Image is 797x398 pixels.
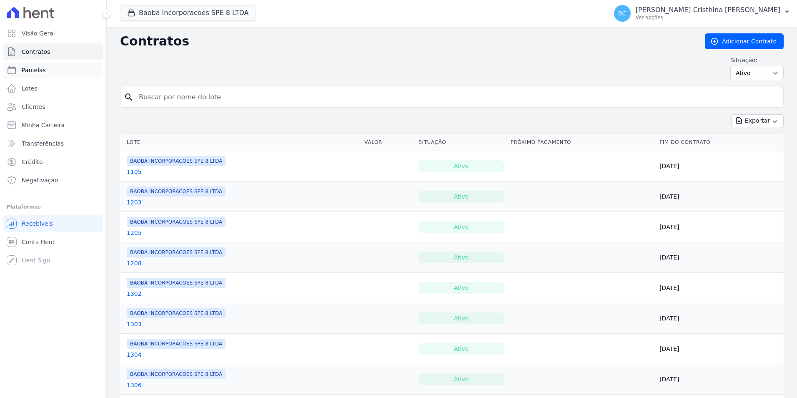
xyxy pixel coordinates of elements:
[22,176,58,184] span: Negativação
[127,308,226,318] span: BAOBA INCORPORACOES SPE 8 LTDA
[730,56,784,64] label: Situação:
[120,134,361,151] th: Lote
[127,198,142,207] a: 1203
[22,103,45,111] span: Clientes
[127,320,142,328] a: 1303
[7,202,100,212] div: Plataformas
[656,151,784,181] td: [DATE]
[419,282,504,294] div: Ativo
[415,134,507,151] th: Situação
[636,14,780,21] p: Ver opções
[22,139,64,148] span: Transferências
[120,34,692,49] h2: Contratos
[507,134,656,151] th: Próximo Pagamento
[656,364,784,395] td: [DATE]
[419,343,504,355] div: Ativo
[656,181,784,212] td: [DATE]
[419,221,504,233] div: Ativo
[22,238,55,246] span: Conta Hent
[3,25,103,42] a: Visão Geral
[22,48,50,56] span: Contratos
[127,381,142,389] a: 1306
[656,134,784,151] th: Fim do Contrato
[127,278,226,288] span: BAOBA INCORPORACOES SPE 8 LTDA
[3,135,103,152] a: Transferências
[419,312,504,324] div: Ativo
[419,252,504,263] div: Ativo
[419,191,504,202] div: Ativo
[127,186,226,196] span: BAOBA INCORPORACOES SPE 8 LTDA
[22,121,65,129] span: Minha Carteira
[607,2,797,25] button: BC [PERSON_NAME] Cristhina [PERSON_NAME] Ver opções
[3,154,103,170] a: Crédito
[419,373,504,385] div: Ativo
[22,66,46,74] span: Parcelas
[3,215,103,232] a: Recebíveis
[127,247,226,257] span: BAOBA INCORPORACOES SPE 8 LTDA
[731,114,784,127] button: Exportar
[656,334,784,364] td: [DATE]
[3,80,103,97] a: Lotes
[127,350,142,359] a: 1304
[3,117,103,134] a: Minha Carteira
[656,303,784,334] td: [DATE]
[127,339,226,349] span: BAOBA INCORPORACOES SPE 8 LTDA
[3,43,103,60] a: Contratos
[120,5,256,21] button: Baoba Incorporacoes SPE 8 LTDA
[656,273,784,303] td: [DATE]
[124,92,134,102] i: search
[419,160,504,172] div: Ativo
[127,229,142,237] a: 1205
[656,212,784,242] td: [DATE]
[3,62,103,78] a: Parcelas
[22,84,38,93] span: Lotes
[656,242,784,273] td: [DATE]
[22,29,55,38] span: Visão Geral
[127,369,226,379] span: BAOBA INCORPORACOES SPE 8 LTDA
[618,10,626,16] span: BC
[127,156,226,166] span: BAOBA INCORPORACOES SPE 8 LTDA
[361,134,415,151] th: Valor
[22,219,53,228] span: Recebíveis
[127,259,142,267] a: 1208
[3,172,103,189] a: Negativação
[134,89,780,106] input: Buscar por nome do lote
[22,158,43,166] span: Crédito
[3,98,103,115] a: Clientes
[127,290,142,298] a: 1302
[127,217,226,227] span: BAOBA INCORPORACOES SPE 8 LTDA
[705,33,784,49] a: Adicionar Contrato
[127,168,142,176] a: 1105
[636,6,780,14] p: [PERSON_NAME] Cristhina [PERSON_NAME]
[3,234,103,250] a: Conta Hent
